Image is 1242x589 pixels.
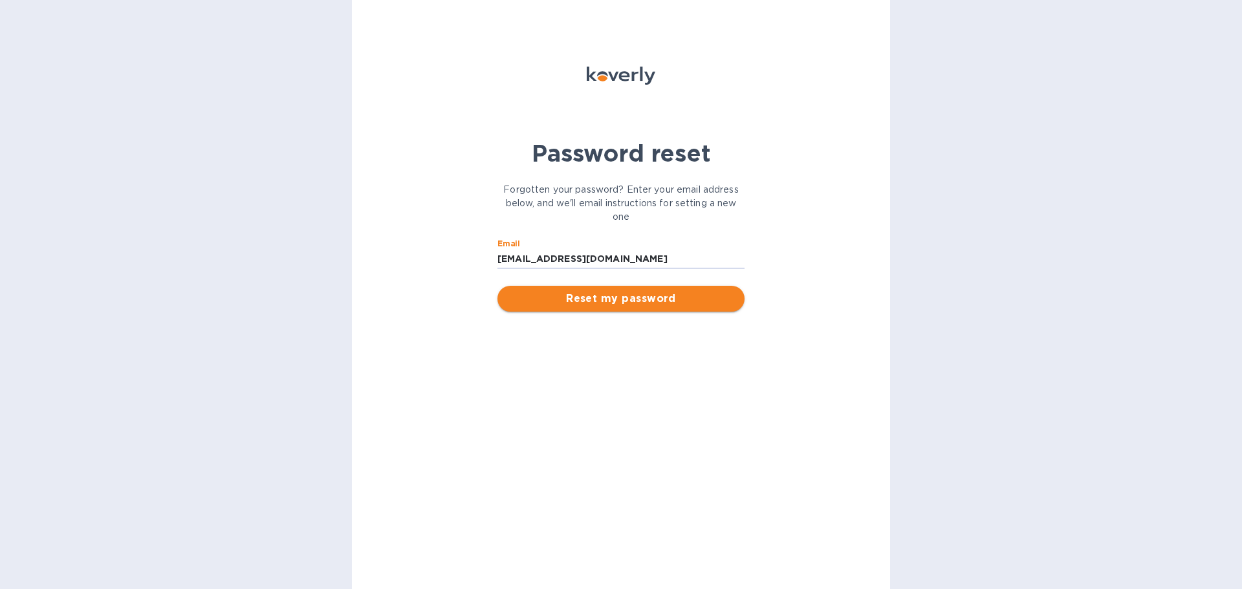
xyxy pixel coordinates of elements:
[497,286,745,312] button: Reset my password
[497,183,745,224] p: Forgotten your password? Enter your email address below, and we'll email instructions for setting...
[532,139,711,167] b: Password reset
[508,291,734,306] span: Reset my password
[587,67,655,85] img: Koverly
[497,241,520,248] label: Email
[497,250,745,269] input: Email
